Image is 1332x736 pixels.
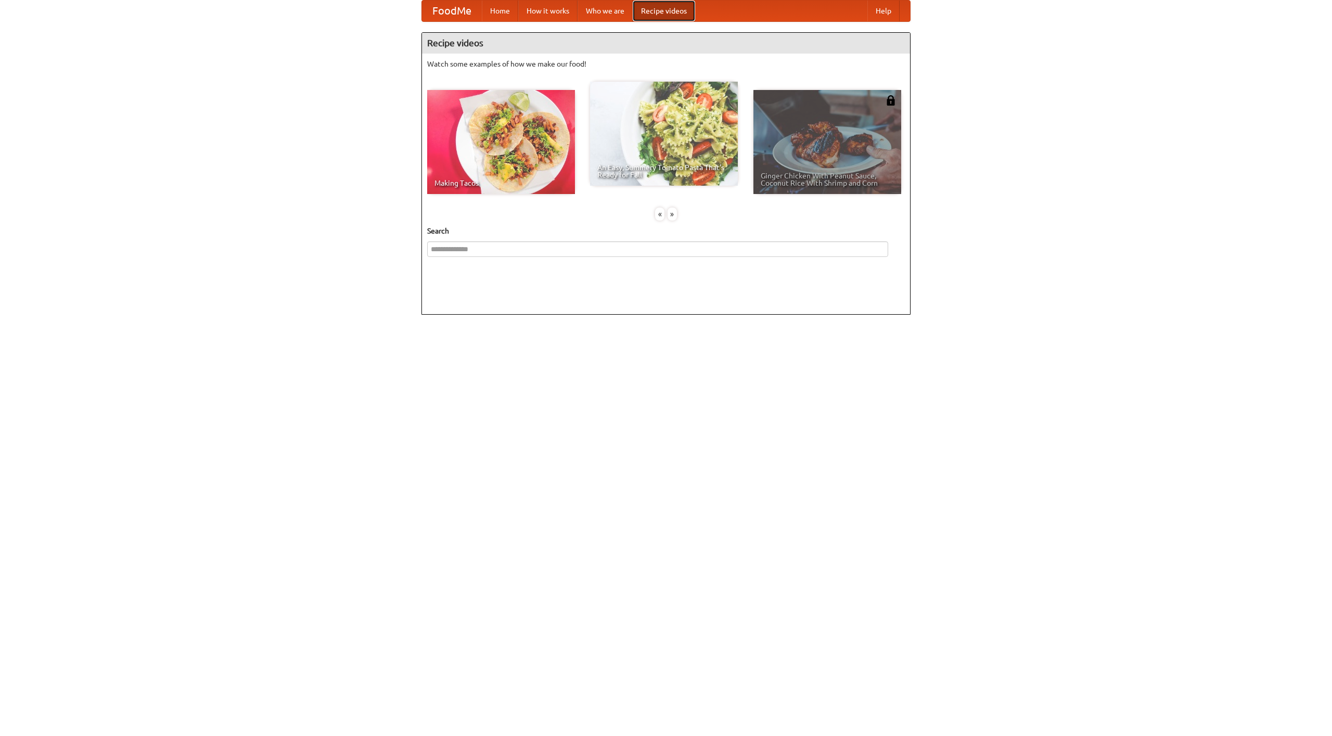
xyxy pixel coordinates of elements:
a: Recipe videos [633,1,695,21]
div: » [668,208,677,221]
a: FoodMe [422,1,482,21]
img: 483408.png [886,95,896,106]
span: An Easy, Summery Tomato Pasta That's Ready for Fall [597,164,731,178]
a: An Easy, Summery Tomato Pasta That's Ready for Fall [590,82,738,186]
a: Help [867,1,900,21]
a: Home [482,1,518,21]
div: « [655,208,664,221]
h4: Recipe videos [422,33,910,54]
h5: Search [427,226,905,236]
p: Watch some examples of how we make our food! [427,59,905,69]
a: Making Tacos [427,90,575,194]
a: Who we are [578,1,633,21]
a: How it works [518,1,578,21]
span: Making Tacos [434,179,568,187]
